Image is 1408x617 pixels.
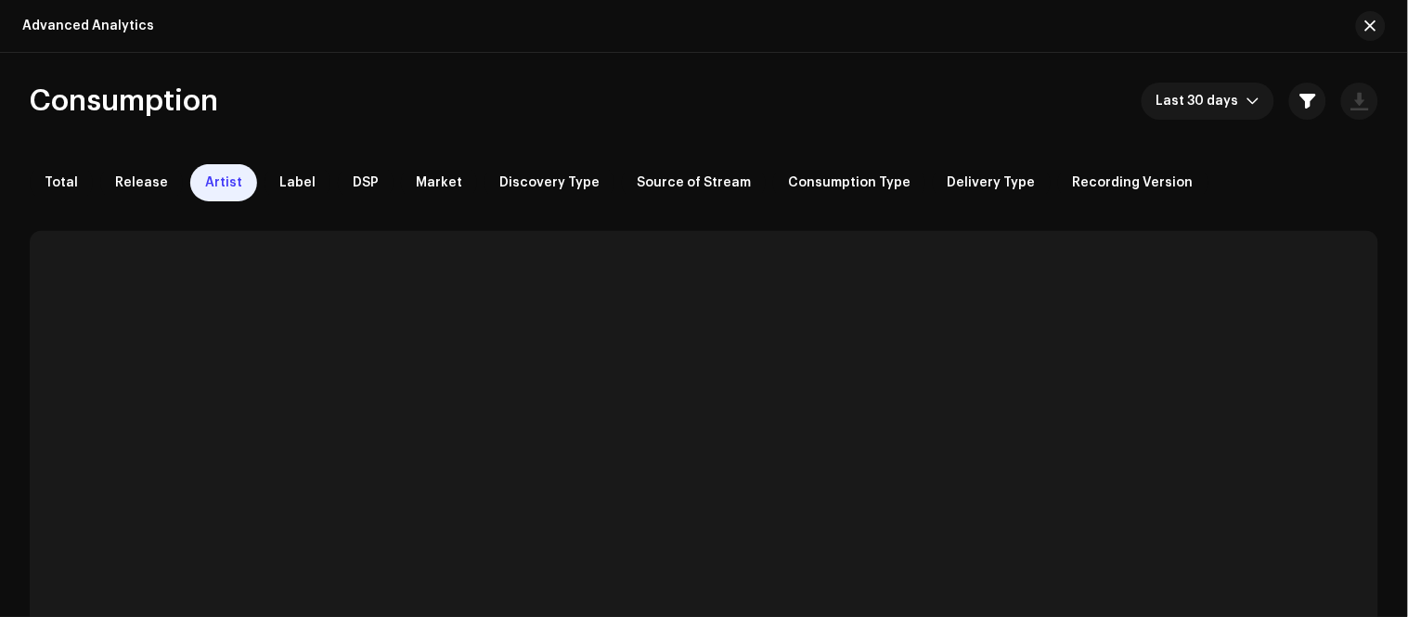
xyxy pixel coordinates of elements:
[30,48,45,63] img: website_grey.svg
[48,48,204,63] div: Domain: [DOMAIN_NAME]
[185,108,200,122] img: tab_keywords_by_traffic_grey.svg
[71,109,166,122] div: Domain Overview
[353,175,379,190] span: DSP
[416,175,462,190] span: Market
[279,175,316,190] span: Label
[788,175,911,190] span: Consumption Type
[1156,83,1247,120] span: Last 30 days
[50,108,65,122] img: tab_domain_overview_orange.svg
[948,175,1036,190] span: Delivery Type
[637,175,751,190] span: Source of Stream
[1073,175,1194,190] span: Recording Version
[1247,83,1259,120] div: dropdown trigger
[205,109,313,122] div: Keywords by Traffic
[30,30,45,45] img: logo_orange.svg
[499,175,600,190] span: Discovery Type
[52,30,91,45] div: v 4.0.25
